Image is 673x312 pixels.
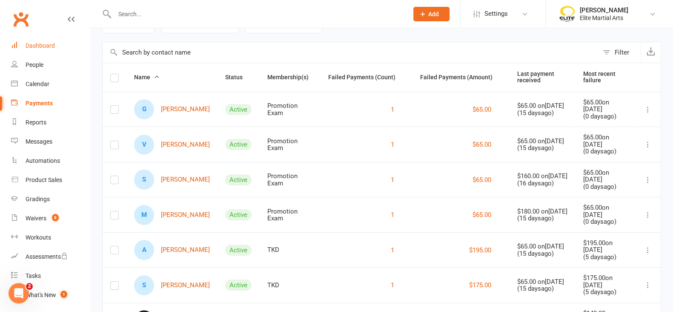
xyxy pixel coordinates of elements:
[134,135,210,155] a: V[PERSON_NAME]
[26,61,43,68] div: People
[225,245,252,256] div: Active
[517,173,567,180] div: $160.00 on [DATE]
[473,104,491,115] button: $65.00
[583,148,627,155] div: ( 0 days ago)
[11,55,90,75] a: People
[517,102,567,110] div: $65.00 on [DATE]
[134,135,154,155] div: Veda Goyal
[225,174,252,185] div: Active
[583,204,627,218] div: $65.00 on [DATE]
[52,214,59,221] span: 8
[11,170,90,190] a: Product Sales
[428,11,439,17] span: Add
[391,175,394,185] button: 1
[11,132,90,151] a: Messages
[134,205,154,225] div: Manuel Ponte
[510,63,575,92] th: Last payment received
[134,240,154,260] div: Aditya Satish
[11,190,90,209] a: Gradings
[413,7,450,21] button: Add
[11,94,90,113] a: Payments
[583,113,627,120] div: ( 0 days ago)
[134,170,154,190] div: Samuel Jimenez Moreno
[580,6,628,14] div: [PERSON_NAME]
[134,275,154,295] div: Siddharth Satish
[225,74,252,81] span: Status
[517,180,567,187] div: ( 16 days ago)
[391,139,394,150] button: 1
[26,196,50,202] div: Gradings
[517,138,567,145] div: $65.00 on [DATE]
[583,274,627,289] div: $175.00 on [DATE]
[267,282,313,289] div: TKD
[26,157,60,164] div: Automations
[267,246,313,254] div: TKD
[134,99,154,119] div: Gayatri Goyal
[420,72,502,82] button: Failed Payments (Amount)
[26,100,53,107] div: Payments
[134,275,210,295] a: S[PERSON_NAME]
[473,139,491,150] button: $65.00
[583,134,627,148] div: $65.00 on [DATE]
[391,245,394,255] button: 1
[517,278,567,286] div: $65.00 on [DATE]
[26,253,68,260] div: Assessments
[517,208,567,215] div: $180.00 on [DATE]
[583,240,627,254] div: $195.00 on [DATE]
[26,283,33,290] span: 2
[420,74,502,81] span: Failed Payments (Amount)
[103,42,599,63] input: Search by contact name
[473,210,491,220] button: $65.00
[260,63,321,92] th: Membership(s)
[10,9,32,30] a: Clubworx
[26,42,55,49] div: Dashboard
[225,139,252,150] div: Active
[576,63,635,92] th: Most recent failure
[11,36,90,55] a: Dashboard
[26,234,51,241] div: Workouts
[26,119,46,126] div: Reports
[517,285,567,292] div: ( 15 days ago)
[558,6,576,23] img: thumb_image1508806937.png
[9,283,29,303] iframe: Intercom live chat
[26,272,41,279] div: Tasks
[134,240,210,260] a: A[PERSON_NAME]
[267,208,313,222] div: Promotion Exam
[583,218,627,225] div: ( 0 days ago)
[517,243,567,250] div: $65.00 on [DATE]
[11,113,90,132] a: Reports
[26,292,56,298] div: What's New
[11,266,90,286] a: Tasks
[134,205,210,225] a: M[PERSON_NAME]
[11,247,90,266] a: Assessments
[517,215,567,222] div: ( 15 days ago)
[112,8,402,20] input: Search...
[469,280,491,290] button: $175.00
[517,110,567,117] div: ( 15 days ago)
[26,81,49,87] div: Calendar
[583,289,627,296] div: ( 5 days ago)
[484,4,508,23] span: Settings
[267,138,313,152] div: Promotion Exam
[11,75,90,94] a: Calendar
[11,228,90,247] a: Workouts
[517,144,567,152] div: ( 15 days ago)
[11,209,90,228] a: Waivers 8
[134,72,160,82] button: Name
[26,176,62,183] div: Product Sales
[225,280,252,291] div: Active
[11,286,90,305] a: What's New1
[11,151,90,170] a: Automations
[60,291,67,298] span: 1
[225,209,252,220] div: Active
[583,99,627,113] div: $65.00 on [DATE]
[225,72,252,82] button: Status
[473,175,491,185] button: $65.00
[615,47,629,58] div: Filter
[580,14,628,22] div: Elite Martial Arts
[267,173,313,187] div: Promotion Exam
[225,104,252,115] div: Active
[328,72,405,82] button: Failed Payments (Count)
[391,104,394,115] button: 1
[583,254,627,261] div: ( 5 days ago)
